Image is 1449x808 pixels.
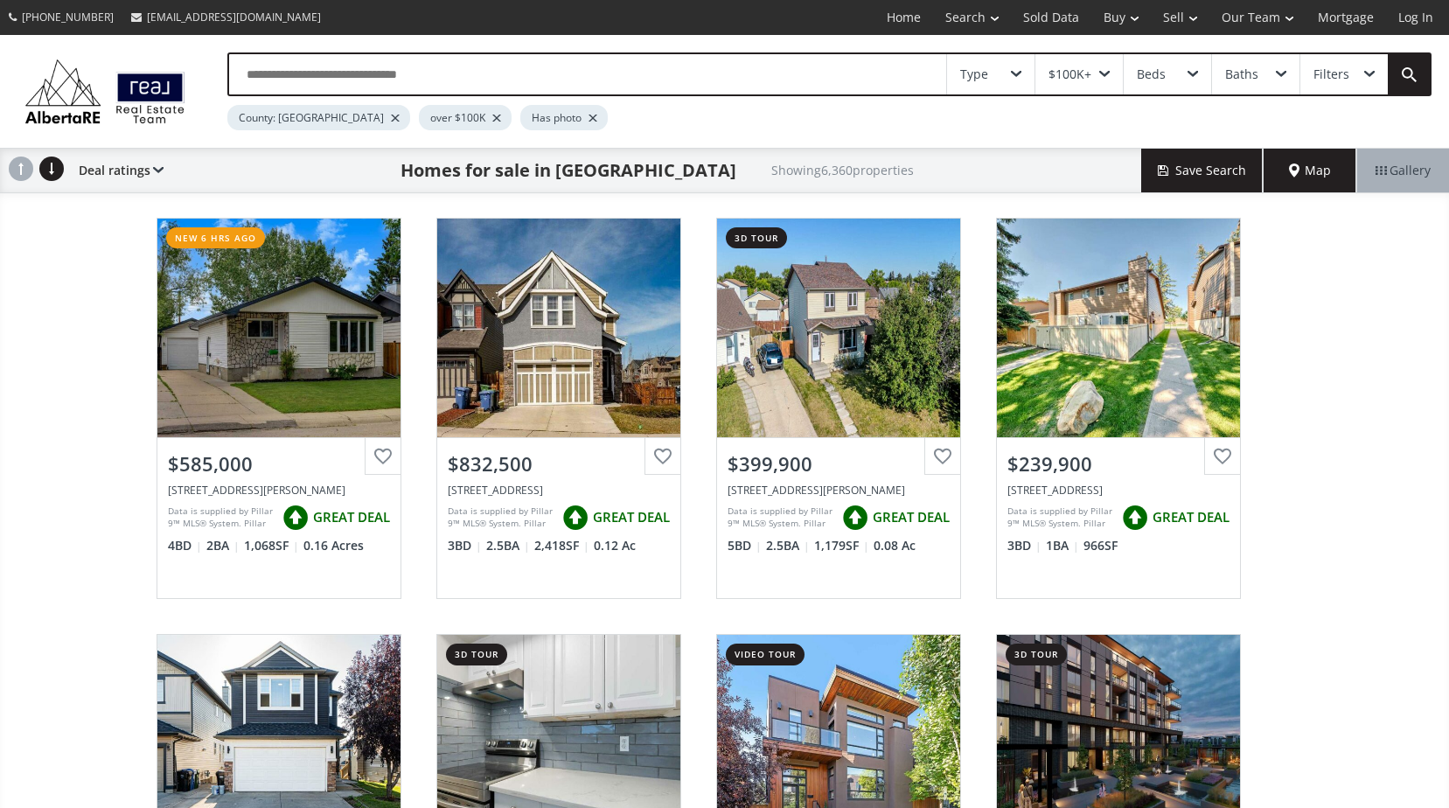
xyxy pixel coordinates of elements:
span: 4 BD [168,537,202,554]
span: 966 SF [1083,537,1118,554]
div: Data is supplied by Pillar 9™ MLS® System. Pillar 9™ is the owner of the copyright in its MLS® Sy... [168,505,274,531]
span: GREAT DEAL [593,508,670,526]
div: 534 Cantrell Drive SW, Calgary, AB T2W 2K7 [168,483,390,498]
span: 0.12 Ac [594,537,636,554]
h1: Homes for sale in [GEOGRAPHIC_DATA] [401,158,736,183]
img: rating icon [558,500,593,535]
img: rating icon [838,500,873,535]
a: 3d tour$399,900[STREET_ADDRESS][PERSON_NAME]Data is supplied by Pillar 9™ MLS® System. Pillar 9™ ... [699,200,979,616]
div: 12 Whitmire Bay NE, Calgary, AB T1Y5X4 [728,483,950,498]
span: 0.08 Ac [874,537,916,554]
span: 5 BD [728,537,762,554]
span: [PHONE_NUMBER] [22,10,114,24]
div: Has photo [520,105,608,130]
div: over $100K [419,105,512,130]
span: 2.5 BA [766,537,810,554]
span: 3 BD [448,537,482,554]
div: Deal ratings [70,149,164,192]
div: Data is supplied by Pillar 9™ MLS® System. Pillar 9™ is the owner of the copyright in its MLS® Sy... [1007,505,1113,531]
a: $239,900[STREET_ADDRESS]Data is supplied by Pillar 9™ MLS® System. Pillar 9™ is the owner of the ... [979,200,1258,616]
span: 1,179 SF [814,537,869,554]
div: Baths [1225,68,1258,80]
span: Map [1289,162,1331,179]
img: rating icon [1118,500,1153,535]
span: 1 BA [1046,537,1079,554]
div: Filters [1313,68,1349,80]
a: [EMAIL_ADDRESS][DOMAIN_NAME] [122,1,330,33]
a: $832,500[STREET_ADDRESS]Data is supplied by Pillar 9™ MLS® System. Pillar 9™ is the owner of the ... [419,200,699,616]
span: 2.5 BA [486,537,530,554]
div: Map [1264,149,1356,192]
div: Data is supplied by Pillar 9™ MLS® System. Pillar 9™ is the owner of the copyright in its MLS® Sy... [728,505,833,531]
span: 2 BA [206,537,240,554]
span: 3 BD [1007,537,1041,554]
div: $399,900 [728,450,950,477]
div: County: [GEOGRAPHIC_DATA] [227,105,410,130]
h2: Showing 6,360 properties [771,164,914,177]
div: Data is supplied by Pillar 9™ MLS® System. Pillar 9™ is the owner of the copyright in its MLS® Sy... [448,505,554,531]
div: Gallery [1356,149,1449,192]
span: GREAT DEAL [313,508,390,526]
div: Type [960,68,988,80]
div: $100K+ [1048,68,1091,80]
span: 0.16 Acres [303,537,364,554]
span: GREAT DEAL [1153,508,1230,526]
img: Logo [17,55,192,128]
span: 1,068 SF [244,537,299,554]
span: Gallery [1376,162,1431,179]
div: $832,500 [448,450,670,477]
div: 158 Masters Point SE, Calgary, AB T3M2B5 [448,483,670,498]
button: Save Search [1141,149,1264,192]
img: rating icon [278,500,313,535]
span: GREAT DEAL [873,508,950,526]
div: Beds [1137,68,1166,80]
div: $239,900 [1007,450,1230,477]
div: $585,000 [168,450,390,477]
span: [EMAIL_ADDRESS][DOMAIN_NAME] [147,10,321,24]
a: new 6 hrs ago$585,000[STREET_ADDRESS][PERSON_NAME]Data is supplied by Pillar 9™ MLS® System. Pill... [139,200,419,616]
div: 5404 10 Avenue SE #112, Calgary, AB T2A5G4 [1007,483,1230,498]
span: 2,418 SF [534,537,589,554]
